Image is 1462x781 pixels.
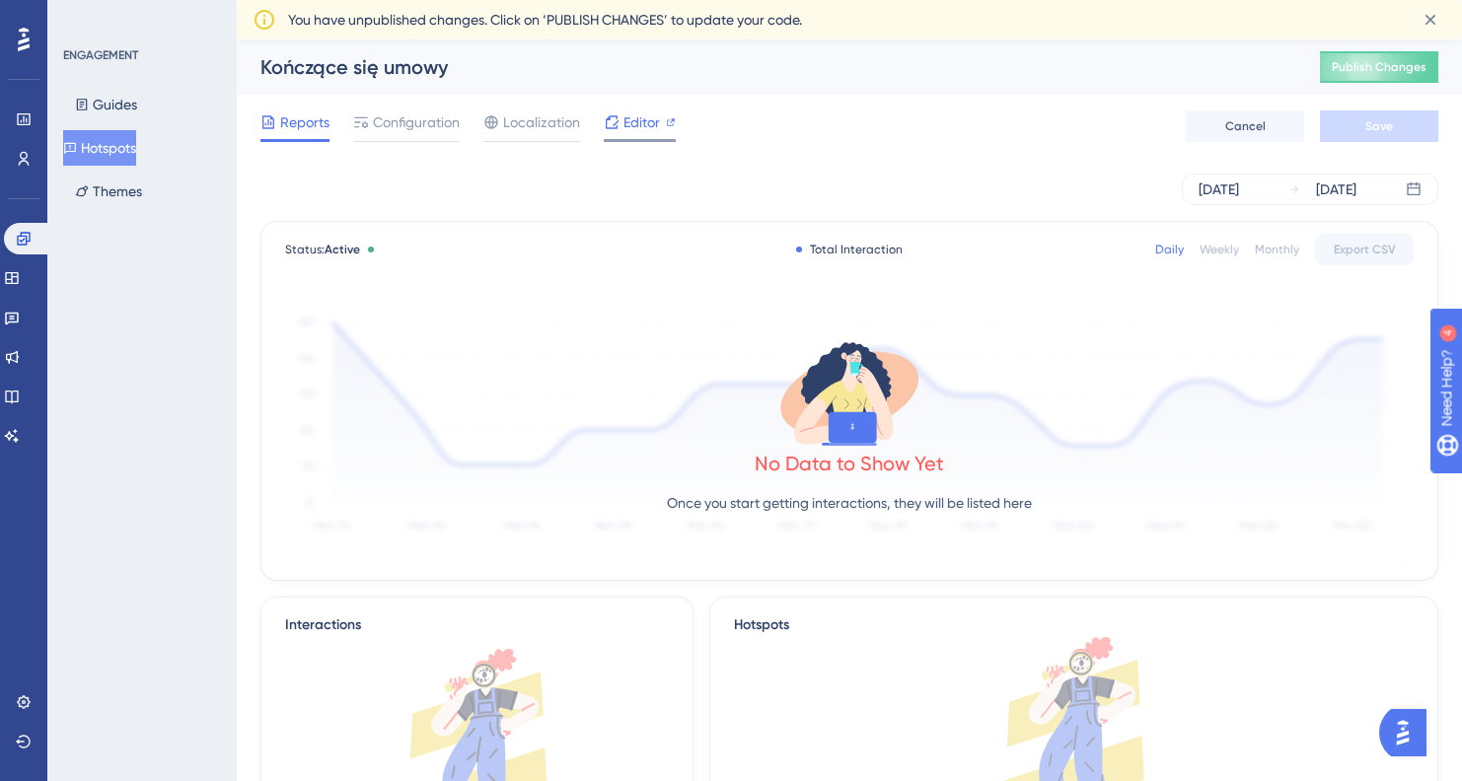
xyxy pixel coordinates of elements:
div: Kończące się umowy [260,53,1271,81]
button: Export CSV [1315,234,1414,265]
button: Save [1320,110,1438,142]
div: 4 [137,10,143,26]
button: Cancel [1186,110,1304,142]
span: Export CSV [1334,242,1396,257]
span: You have unpublished changes. Click on ‘PUBLISH CHANGES’ to update your code. [288,8,802,32]
div: [DATE] [1316,177,1356,201]
div: Total Interaction [796,242,903,257]
span: Status: [285,242,360,257]
iframe: UserGuiding AI Assistant Launcher [1379,703,1438,762]
span: Configuration [373,110,460,134]
div: No Data to Show Yet [755,450,944,477]
span: Save [1365,118,1393,134]
span: Need Help? [46,5,123,29]
span: Localization [503,110,580,134]
div: Monthly [1255,242,1299,257]
span: Editor [623,110,660,134]
span: Reports [280,110,329,134]
span: Publish Changes [1332,59,1426,75]
span: Active [325,243,360,256]
div: Hotspots [734,613,1414,637]
div: ENGAGEMENT [63,47,138,63]
div: Weekly [1200,242,1239,257]
div: [DATE] [1199,177,1239,201]
div: Daily [1155,242,1184,257]
p: Once you start getting interactions, they will be listed here [667,491,1032,515]
button: Guides [63,87,149,122]
span: Cancel [1225,118,1266,134]
button: Publish Changes [1320,51,1438,83]
button: Themes [63,174,154,209]
button: Hotspots [63,130,136,166]
div: Interactions [285,613,361,637]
